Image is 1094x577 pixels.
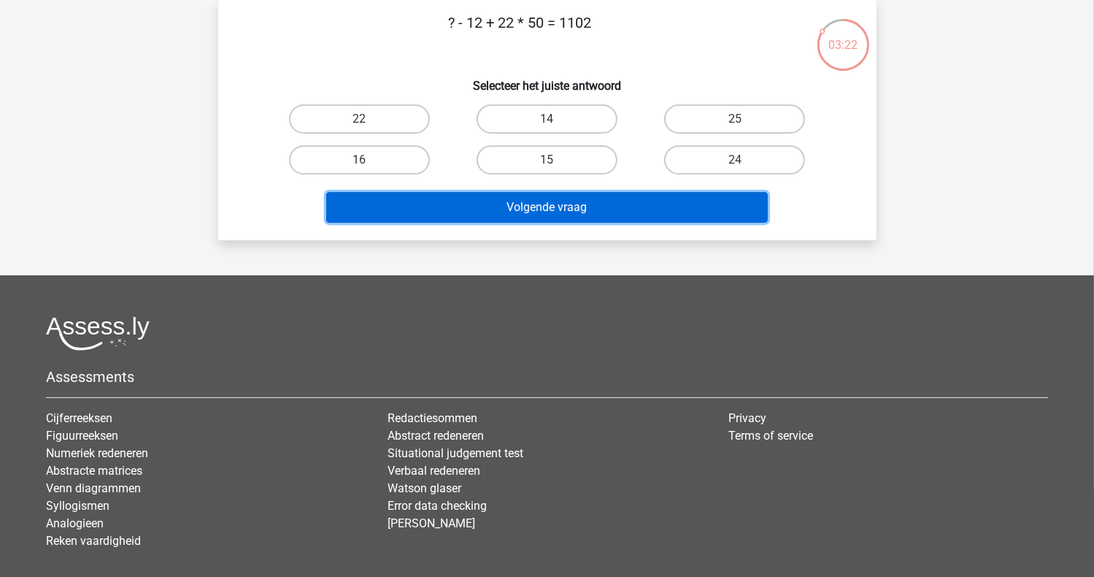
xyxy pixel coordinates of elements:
a: Analogieen [46,516,104,530]
a: Situational judgement test [388,446,523,460]
label: 24 [664,145,805,175]
a: Verbaal redeneren [388,464,480,478]
a: Abstracte matrices [46,464,142,478]
h6: Selecteer het juiste antwoord [242,67,853,93]
label: 14 [477,104,617,134]
a: Privacy [728,411,766,425]
a: Figuurreeksen [46,429,118,443]
a: Cijferreeksen [46,411,112,425]
button: Volgende vraag [326,192,768,223]
a: [PERSON_NAME] [388,516,475,530]
a: Reken vaardigheid [46,534,141,548]
h5: Assessments [46,368,1048,386]
a: Syllogismen [46,499,109,513]
a: Watson glaser [388,481,461,495]
a: Terms of service [728,429,813,443]
a: Numeriek redeneren [46,446,148,460]
a: Redactiesommen [388,411,477,425]
label: 16 [289,145,430,175]
p: ? - 12 + 22 * 50 = 1102 [242,12,798,56]
a: Abstract redeneren [388,429,484,443]
label: 22 [289,104,430,134]
img: Assessly logo [46,316,150,351]
a: Error data checking [388,499,487,513]
div: 03:22 [816,18,871,54]
label: 25 [664,104,805,134]
a: Venn diagrammen [46,481,141,495]
label: 15 [477,145,617,175]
